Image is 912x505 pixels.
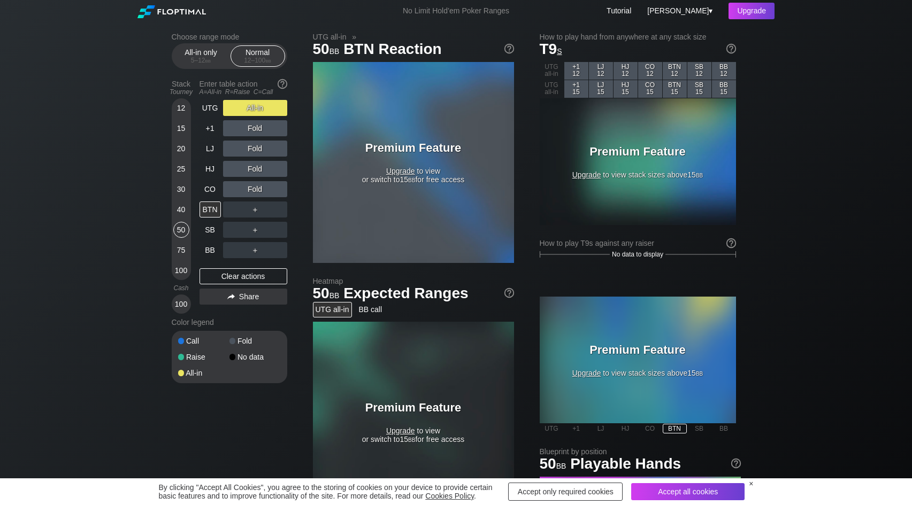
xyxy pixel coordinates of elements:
[200,201,221,217] div: BTN
[137,5,206,18] img: Floptimal logo
[173,242,189,258] div: 75
[540,80,564,98] div: UTG all-in
[386,167,415,175] span: Upgrade
[347,141,480,184] div: to view or switch to 15 for free access
[173,141,189,157] div: 20
[557,44,562,56] span: s
[607,6,631,15] a: Tutorial
[329,289,340,300] span: bb
[223,201,287,217] div: ＋
[564,424,588,433] div: +1
[178,353,229,361] div: Raise
[173,161,189,177] div: 25
[572,170,601,179] span: Upgrade
[167,284,195,292] div: Cash
[200,75,287,100] div: Enter table action
[571,343,704,357] h3: Premium Feature
[313,284,514,302] h1: Expected Ranges
[311,285,341,303] span: 50
[571,343,704,377] div: to view stack sizes above 15
[687,62,711,80] div: SB 12
[229,337,281,345] div: Fold
[227,294,235,300] img: share.864f2f62.svg
[503,287,515,299] img: help.32db89a4.svg
[173,262,189,278] div: 100
[223,100,287,116] div: All-in
[200,161,221,177] div: HJ
[223,181,287,197] div: Fold
[173,296,189,312] div: 100
[277,78,288,90] img: help.32db89a4.svg
[663,424,687,433] div: BTN
[540,33,736,41] h2: How to play hand from anywhere at any stack size
[223,242,287,258] div: ＋
[663,62,687,80] div: BTN 12
[205,57,211,64] span: bb
[589,62,613,80] div: LJ 12
[223,222,287,238] div: ＋
[173,181,189,197] div: 30
[177,46,226,66] div: All-in only
[571,145,704,179] div: to view stack sizes above 15
[179,57,224,64] div: 5 – 12
[540,41,562,57] span: T9
[687,424,711,433] div: SB
[638,80,662,98] div: CO 15
[200,100,221,116] div: UTG
[235,57,280,64] div: 12 – 100
[408,435,415,444] span: bb
[223,141,287,157] div: Fold
[172,314,287,331] div: Color legend
[311,41,341,59] span: 50
[408,175,415,184] span: bb
[347,401,480,415] h3: Premium Feature
[538,456,568,473] span: 50
[508,483,623,501] div: Accept only required cookies
[386,426,415,435] span: Upgrade
[540,447,741,456] h2: Blueprint by position
[631,483,745,500] div: Accept all cookies
[347,401,480,444] div: to view or switch to 15 for free access
[589,80,613,98] div: LJ 15
[696,170,703,179] span: bb
[173,100,189,116] div: 12
[200,181,221,197] div: CO
[159,483,500,500] div: By clicking "Accept All Cookies", you agree to the storing of cookies on your device to provide c...
[638,424,662,433] div: CO
[571,145,704,159] h3: Premium Feature
[223,161,287,177] div: Fold
[645,5,714,17] div: ▾
[572,369,601,377] span: Upgrade
[687,80,711,98] div: SB 15
[347,33,362,41] span: »
[200,289,287,305] div: Share
[712,80,736,98] div: BB 15
[564,62,588,80] div: +1 12
[329,44,340,56] span: bb
[173,222,189,238] div: 50
[647,6,709,15] span: [PERSON_NAME]
[200,141,221,157] div: LJ
[313,277,514,285] h2: Heatmap
[540,424,564,433] div: UTG
[425,492,474,500] a: Cookies Policy
[265,57,271,64] span: bb
[614,80,638,98] div: HJ 15
[200,242,221,258] div: BB
[540,62,564,80] div: UTG all-in
[663,80,687,98] div: BTN 15
[178,337,229,345] div: Call
[356,302,385,317] div: BB call
[167,75,195,100] div: Stack
[200,88,287,96] div: A=All-in R=Raise C=Call
[725,237,737,249] img: help.32db89a4.svg
[612,251,663,258] span: No data to display
[540,239,736,247] div: How to play T9s against any raiser
[503,43,515,55] img: help.32db89a4.svg
[342,41,443,59] span: BTN Reaction
[173,120,189,136] div: 15
[387,6,525,18] div: No Limit Hold’em Poker Ranges
[167,88,195,96] div: Tourney
[696,369,703,377] span: bb
[614,424,638,433] div: HJ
